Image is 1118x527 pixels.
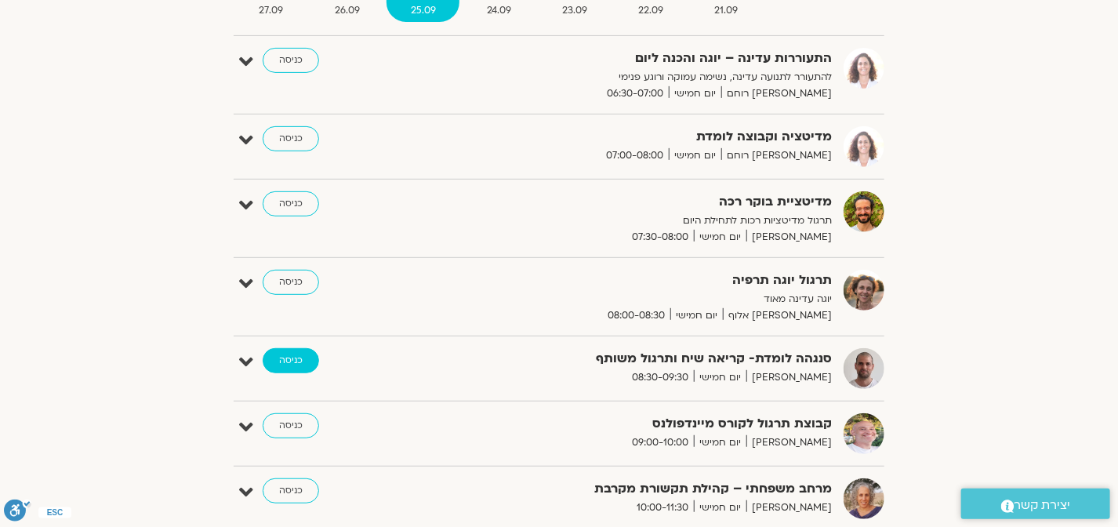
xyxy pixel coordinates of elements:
[721,147,832,164] span: [PERSON_NAME] רוחם
[263,348,319,373] a: כניסה
[448,270,832,291] strong: תרגול יוגה תרפיה
[263,48,319,73] a: כניסה
[263,478,319,503] a: כניסה
[723,307,832,324] span: [PERSON_NAME] אלוף
[263,191,319,216] a: כניסה
[263,270,319,295] a: כניסה
[694,229,746,245] span: יום חמישי
[721,85,832,102] span: [PERSON_NAME] רוחם
[601,85,669,102] span: 06:30-07:00
[691,2,762,19] span: 21.09
[694,500,746,516] span: יום חמישי
[670,307,723,324] span: יום חמישי
[448,126,832,147] strong: מדיטציה וקבוצה לומדת
[387,2,459,19] span: 25.09
[626,434,694,451] span: 09:00-10:00
[310,2,383,19] span: 26.09
[602,307,670,324] span: 08:00-08:30
[463,2,535,19] span: 24.09
[235,2,307,19] span: 27.09
[448,69,832,85] p: להתעורר לתנועה עדינה, נשימה עמוקה ורוגע פנימי
[669,147,721,164] span: יום חמישי
[539,2,612,19] span: 23.09
[961,489,1110,519] a: יצירת קשר
[448,348,832,369] strong: סנגהה לומדת- קריאה שיח ותרגול משותף
[694,434,746,451] span: יום חמישי
[448,191,832,213] strong: מדיטציית בוקר רכה
[1015,495,1071,516] span: יצירת קשר
[746,434,832,451] span: [PERSON_NAME]
[746,369,832,386] span: [PERSON_NAME]
[601,147,669,164] span: 07:00-08:00
[448,478,832,500] strong: מרחב משפחתי – קהילת תקשורת מקרבת
[448,48,832,69] strong: התעוררות עדינה – יוגה והכנה ליום
[626,369,694,386] span: 08:30-09:30
[448,291,832,307] p: יוגה עדינה מאוד
[626,229,694,245] span: 07:30-08:00
[615,2,688,19] span: 22.09
[263,126,319,151] a: כניסה
[694,369,746,386] span: יום חמישי
[263,413,319,438] a: כניסה
[746,500,832,516] span: [PERSON_NAME]
[669,85,721,102] span: יום חמישי
[448,413,832,434] strong: קבוצת תרגול לקורס מיינדפולנס
[746,229,832,245] span: [PERSON_NAME]
[448,213,832,229] p: תרגול מדיטציות רכות לתחילת היום
[631,500,694,516] span: 10:00-11:30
